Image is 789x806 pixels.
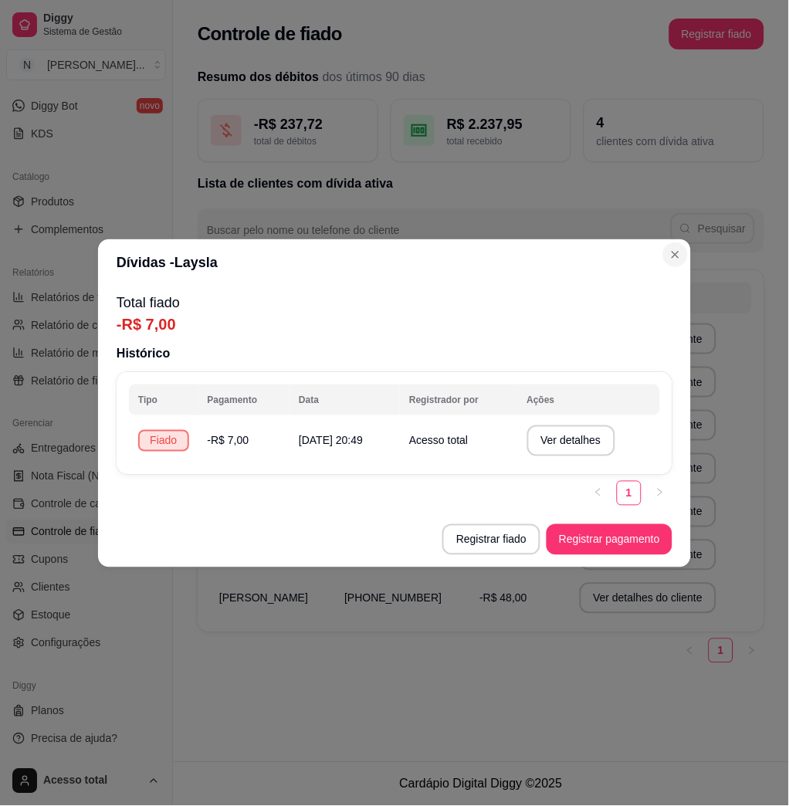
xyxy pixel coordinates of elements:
[409,435,468,447] span: Acesso total
[198,384,290,415] th: Pagamento
[594,488,603,497] span: left
[527,425,615,456] button: Ver detalhes
[586,481,611,506] li: Previous Page
[663,242,688,267] button: Close
[98,239,691,286] header: Dívidas - Laysla
[117,313,672,335] p: -R$ 7,00
[617,481,642,506] li: 1
[648,481,672,506] li: Next Page
[586,481,611,506] button: left
[547,524,672,555] button: Registrar pagamento
[400,384,517,415] th: Registrador por
[648,481,672,506] button: right
[299,435,363,447] span: [DATE] 20:49
[117,292,672,313] p: Total fiado
[117,344,672,363] p: Histórico
[198,419,290,462] td: -R$ 7,00
[138,430,189,452] div: Fiado
[442,524,540,555] button: Registrar fiado
[518,384,660,415] th: Ações
[129,384,198,415] th: Tipo
[655,488,665,497] span: right
[290,384,400,415] th: Data
[618,482,641,505] a: 1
